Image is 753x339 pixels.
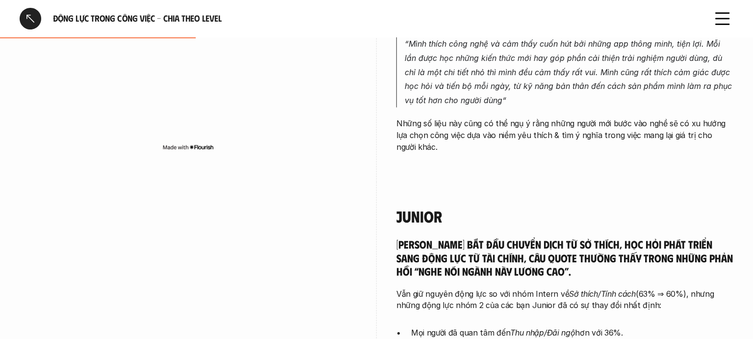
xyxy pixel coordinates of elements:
em: Sở thích/Tính cách [570,289,636,299]
p: Mọi người đã quan tâm đến hơn với 36%. [411,327,733,339]
h6: Động lực trong công việc - Chia theo Level [53,13,700,24]
img: Made with Flourish [162,143,214,151]
p: Những số liệu này cũng có thể ngụ ý rằng những người mới bước vào nghề sẽ có xu hướng lựa chọn cô... [396,117,733,153]
h4: Junior [396,207,733,226]
h5: [PERSON_NAME] bắt đầu chuyển dịch từ sở thích, học hỏi phát triển sang động lực từ tài chính, câu... [396,237,733,278]
em: Thu nhập/Đãi ngộ [511,328,575,338]
em: “Mình thích công nghệ và cảm thấy cuốn hút bởi những app thông minh, tiện lợi. Mỗi lần được học n... [405,39,734,105]
p: Vẫn giữ nguyên động lực so với nhóm Intern về (63% ⇒ 60%), nhưng những động lực nhóm 2 của các bạ... [396,288,733,311]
